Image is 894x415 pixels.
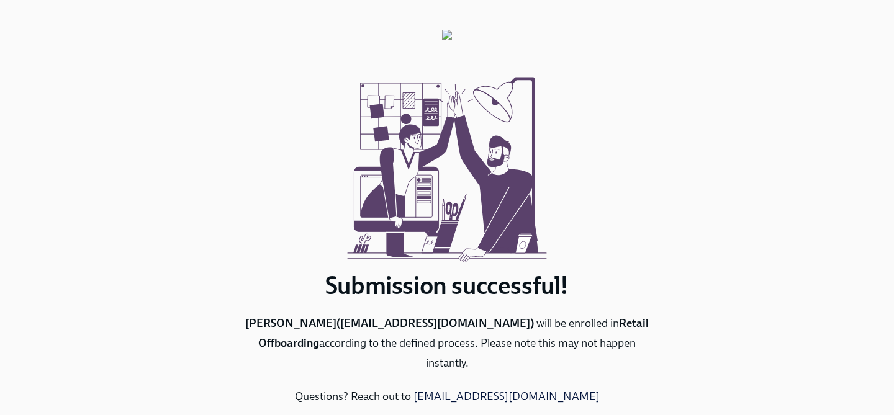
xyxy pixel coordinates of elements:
p: will be enrolled in according to the defined process. Please note this may not happen instantly. [236,314,658,373]
img: submission-successful.svg [341,60,553,270]
h1: Submission successful! [236,270,658,300]
p: Questions? Reach out to [236,387,658,407]
b: Retail Offboarding [258,316,649,350]
a: [EMAIL_ADDRESS][DOMAIN_NAME] [413,390,600,403]
b: [PERSON_NAME] ( [EMAIL_ADDRESS][DOMAIN_NAME] ) [245,316,536,330]
img: org-logos%2F89UVGTsy6.png [442,30,452,60]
